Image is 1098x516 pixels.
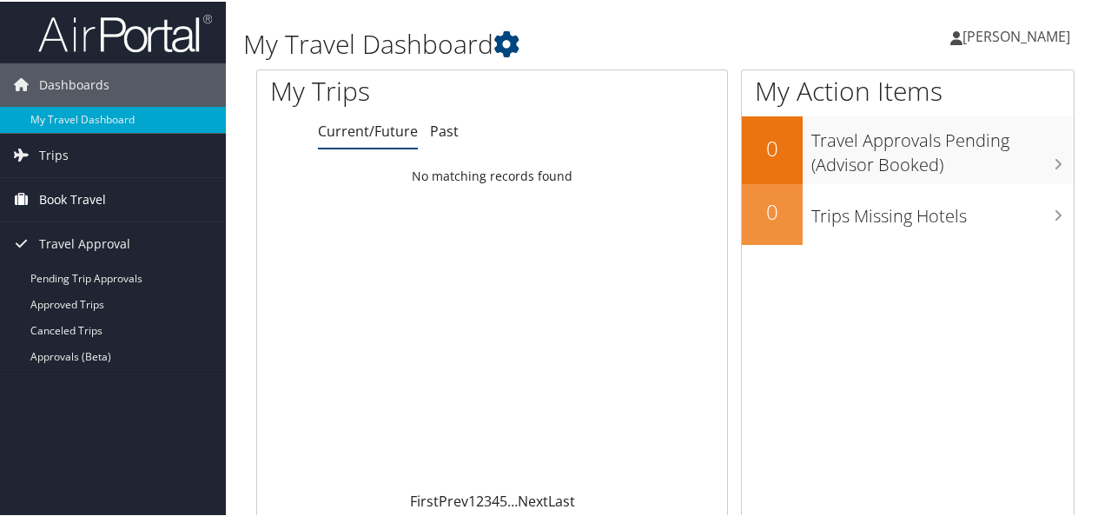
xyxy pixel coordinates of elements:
a: Last [548,490,575,509]
span: Book Travel [39,176,106,220]
a: Current/Future [318,120,418,139]
span: Trips [39,132,69,175]
span: [PERSON_NAME] [962,25,1070,44]
h1: My Trips [270,71,519,108]
a: 2 [476,490,484,509]
h3: Trips Missing Hotels [811,194,1074,227]
span: Travel Approval [39,221,130,264]
a: 5 [499,490,507,509]
h3: Travel Approvals Pending (Advisor Booked) [811,118,1074,175]
a: 3 [484,490,492,509]
h1: My Action Items [742,71,1074,108]
a: [PERSON_NAME] [950,9,1088,61]
a: Past [430,120,459,139]
h2: 0 [742,195,803,225]
td: No matching records found [257,159,727,190]
a: 0Travel Approvals Pending (Advisor Booked) [742,115,1074,182]
img: airportal-logo.png [38,11,212,52]
a: 0Trips Missing Hotels [742,182,1074,243]
a: First [410,490,439,509]
h2: 0 [742,132,803,162]
a: Prev [439,490,468,509]
h1: My Travel Dashboard [243,24,806,61]
a: 1 [468,490,476,509]
span: … [507,490,518,509]
span: Dashboards [39,62,109,105]
a: Next [518,490,548,509]
a: 4 [492,490,499,509]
